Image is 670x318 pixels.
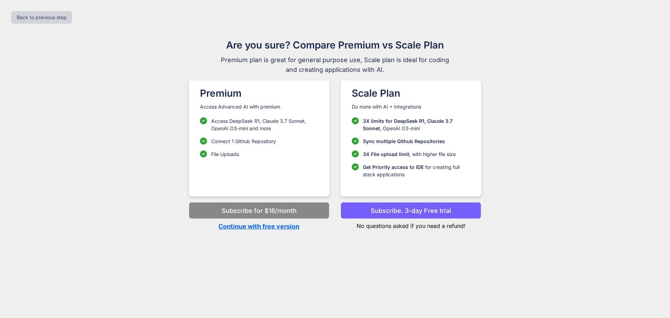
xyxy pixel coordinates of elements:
[341,202,481,219] button: Subscribe. 3-day Free trial
[189,222,329,231] p: Continue with free version
[363,150,456,158] p: , with higher file size
[200,86,318,101] h1: Premium
[363,118,453,131] span: 3X limits for DeepSeek R1, Claude 3.7 Sonnet,
[363,151,409,157] span: 3X File upload limit
[200,138,207,145] img: checklist
[363,117,470,132] p: OpenAI O3-mini
[371,206,451,215] p: Subscribe. 3-day Free trial
[352,150,359,157] img: checklist
[352,103,470,110] p: Do more with AI + Integrations
[352,138,359,145] img: checklist
[211,138,276,145] p: Connect 1 Github Repository
[352,86,470,101] h1: Scale Plan
[352,163,359,170] img: checklist
[200,103,318,110] p: Access Advanced AI with premium
[189,202,329,219] button: Subscribe for $18/month
[211,117,318,132] p: Access DeepSeek R1, Claude 3.7 Sonnet, OpenAI O3-mini and more
[218,55,452,75] span: Premium plan is great for general purpose use, Scale plan is ideal for coding and creating applic...
[200,117,207,124] img: checklist
[218,38,452,52] h1: Are you sure? Compare Premium vs Scale Plan
[11,11,72,24] button: Back to previous step
[222,206,297,215] p: Subscribe for $18/month
[352,117,359,124] img: checklist
[341,219,481,230] p: No questions asked if you need a refund!
[363,138,445,145] p: Sync multiple Github Repositories
[363,163,470,178] p: for creating full stack applications
[200,150,207,157] img: checklist
[363,164,424,170] span: Get Priority access to IDE
[211,150,239,158] p: File Uploads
